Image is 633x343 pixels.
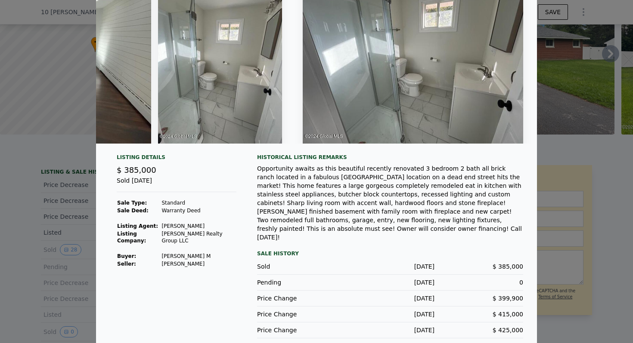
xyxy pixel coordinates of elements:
div: [DATE] [346,326,434,334]
div: [DATE] [346,262,434,271]
span: $ 415,000 [493,311,523,318]
span: $ 385,000 [117,165,156,175]
div: Sale History [257,248,523,259]
strong: Listing Agent: [117,223,158,229]
span: $ 399,900 [493,295,523,302]
div: Opportunity awaits as this beautiful recently renovated 3 bedroom 2 bath all brick ranch located ... [257,164,523,242]
div: [DATE] [346,278,434,287]
div: 0 [434,278,523,287]
div: Price Change [257,326,346,334]
td: [PERSON_NAME] [161,260,236,268]
div: Pending [257,278,346,287]
div: Price Change [257,310,346,318]
div: [DATE] [346,294,434,303]
td: [PERSON_NAME] [161,222,236,230]
strong: Listing Company: [117,231,146,244]
span: $ 425,000 [493,327,523,334]
td: Standard [161,199,236,207]
div: Price Change [257,294,346,303]
strong: Buyer : [117,253,136,259]
strong: Sale Deed: [117,208,149,214]
strong: Sale Type: [117,200,147,206]
span: $ 385,000 [493,263,523,270]
td: [PERSON_NAME] Realty Group LLC [161,230,236,245]
div: Listing Details [117,154,236,164]
div: Sold [257,262,346,271]
div: Sold [DATE] [117,176,236,192]
div: Historical Listing remarks [257,154,523,161]
div: [DATE] [346,310,434,318]
td: [PERSON_NAME] M [161,252,236,260]
td: Warranty Deed [161,207,236,214]
strong: Seller : [117,261,136,267]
